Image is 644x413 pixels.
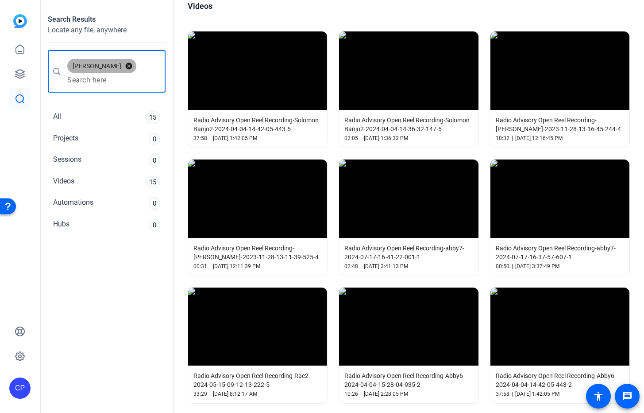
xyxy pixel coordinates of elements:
[73,62,121,70] span: [PERSON_NAME]
[53,197,93,210] div: Automations
[360,262,362,270] span: |
[53,154,81,167] div: Sessions
[193,390,207,398] span: 33:29
[193,116,322,133] span: Radio Advisory Open Reel Recording-Solomon Banjo2-2024-04-04-14-42-05-443-5
[149,133,160,146] div: 0
[344,371,473,389] span: Radio Advisory Open Reel Recording-Abby6-2024-04-04-15-28-04-935-2
[53,176,74,189] div: Videos
[13,14,27,28] img: blue-gradient.svg
[344,390,358,398] span: 10:26
[344,134,358,142] span: 02:05
[193,262,207,270] span: 00:31
[496,116,624,133] span: Radio Advisory Open Reel Recording-[PERSON_NAME]-2023-11-28-13-16-45-244-4
[344,116,473,133] span: Radio Advisory Open Reel Recording-Solomon Banjo2-2024-04-04-14-36-32-147-5
[496,371,624,389] span: Radio Advisory Open Reel Recording-Abby6-2024-04-04-14-42-05-443-2
[53,219,69,232] div: Hubs
[193,371,322,389] span: Radio Advisory Open Reel Recording-Rae2-2024-05-15-09-12-13-222-5
[67,57,158,86] mat-chip-grid: Enter search query
[512,134,513,142] span: |
[193,244,322,261] span: Radio Advisory Open Reel Recording-[PERSON_NAME]-2023-11-28-13-11-39-525-4
[121,62,136,70] button: remove solomon
[193,134,207,142] span: 37:58
[9,378,31,399] div: CP
[515,390,559,398] span: [DATE] 1:42:05 PM
[213,262,260,270] span: [DATE] 12:11:39 PM
[67,75,158,86] input: Search here
[145,111,160,124] div: 15
[209,390,211,398] span: |
[622,391,632,401] mat-icon: message
[515,134,563,142] span: [DATE] 12:16:45 PM
[149,154,160,167] div: 0
[344,244,473,261] span: Radio Advisory Open Reel Recording-abby7-2024-07-17-16-41-22-001-1
[53,111,61,124] div: All
[364,262,408,270] span: [DATE] 3:41:13 PM
[209,134,211,142] span: |
[512,262,513,270] span: |
[48,14,166,25] h1: Search Results
[209,262,211,270] span: |
[515,262,559,270] span: [DATE] 3:37:49 PM
[496,262,509,270] span: 00:50
[496,134,509,142] span: 10:32
[149,197,160,210] div: 0
[364,134,408,142] span: [DATE] 1:36:32 PM
[213,134,257,142] span: [DATE] 1:42:05 PM
[496,390,509,398] span: 37:58
[149,219,160,232] div: 0
[145,176,160,189] div: 15
[53,133,78,146] div: Projects
[593,391,604,401] mat-icon: accessibility
[496,244,624,261] span: Radio Advisory Open Reel Recording-abby7-2024-07-17-16-37-57-607-1
[213,390,257,398] span: [DATE] 8:12:17 AM
[344,262,358,270] span: 02:48
[360,134,362,142] span: |
[48,25,166,35] h2: Locate any file, anywhere
[512,390,513,398] span: |
[360,390,362,398] span: |
[364,390,408,398] span: [DATE] 2:28:05 PM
